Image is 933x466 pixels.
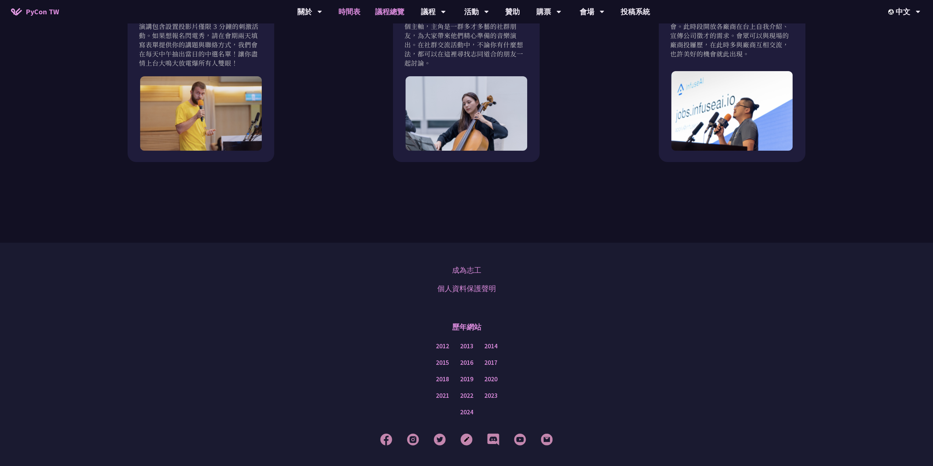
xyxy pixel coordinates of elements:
[436,358,449,367] a: 2015
[514,433,526,445] img: YouTube Footer Icon
[26,6,59,17] span: PyCon TW
[140,76,262,151] img: Lightning Talk
[487,433,499,445] img: Discord Footer Icon
[460,342,473,351] a: 2013
[484,391,497,400] a: 2023
[484,358,497,367] a: 2017
[11,8,22,15] img: Home icon of PyCon TW 2025
[406,76,528,151] img: PyNight
[541,433,553,445] img: Email Footer Icon
[452,265,481,276] a: 成為志工
[484,342,497,351] a: 2014
[484,375,497,384] a: 2020
[404,12,528,67] p: PyNight 活動包含「音樂」與「交流」兩個主軸，主角是一群多才多藝的社群朋友，為大家帶來他們精心準備的音樂演出。在社群交流活動中，不論你有什麼想法，都可以在這裡尋找志同道合的朋友一起討論。
[436,375,449,384] a: 2018
[407,433,419,445] img: Instagram Footer Icon
[670,12,794,58] p: Job Fair 是一個為 工程師設立的就業博覽會。此時段開放各廠商在台上自我介紹、宣傳公司徵才的需求。會眾可以與現場的廠商投屨歷，在此時多與廠商互相交流，也許美好的機會就此出現。
[436,342,449,351] a: 2012
[139,12,263,67] p: 這是一個開放給所有人現場報名，且每個演講包含設置投影片僅限 3 分鐘的刺激活動。如果想報名閃電秀，請在會期兩天填寫表單提供你的講題與聯絡方式，我們會在每天中午抽出當日的中選名單！讓你盡情上台大鳴...
[434,433,446,445] img: Twitter Footer Icon
[460,433,473,445] img: Blog Footer Icon
[437,283,496,294] a: 個人資料保護聲明
[436,391,449,400] a: 2021
[460,391,473,400] a: 2022
[460,358,473,367] a: 2016
[452,316,481,338] p: 歷年網站
[888,9,896,15] img: Locale Icon
[4,3,66,21] a: PyCon TW
[380,433,392,445] img: Facebook Footer Icon
[460,408,473,417] a: 2024
[460,375,473,384] a: 2019
[671,71,793,151] img: Job Fair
